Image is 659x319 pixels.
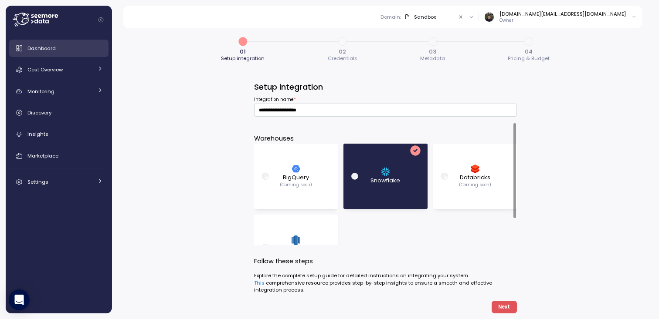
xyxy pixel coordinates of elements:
button: 202Credentials [328,34,357,63]
span: Setup integration [221,56,265,61]
p: Databricks [460,173,490,182]
span: Discovery [27,109,51,116]
button: 404Pricing & Budget [508,34,550,63]
a: Dashboard [9,40,109,57]
p: Redshift [285,244,307,253]
p: BigQuery [283,173,309,182]
span: 03 [429,49,436,54]
a: This [254,279,265,286]
p: Owner [499,17,626,24]
h3: Setup integration [254,81,517,92]
span: Cost Overview [27,66,63,73]
button: Next [492,301,517,313]
span: 3 [425,34,440,49]
p: Domain : [380,13,401,20]
button: Collapse navigation [95,17,106,23]
button: 101Setup integration [221,34,265,63]
span: Monitoring [27,88,54,95]
p: (Coming soon) [459,182,491,188]
span: 04 [525,49,533,54]
div: Explore the complete setup guide for detailed instructions on integrating your system. comprehens... [254,272,517,293]
span: Metadata [420,56,445,61]
span: 1 [235,34,250,49]
a: Marketplace [9,147,109,165]
span: Marketplace [27,152,58,159]
div: [DOMAIN_NAME][EMAIL_ADDRESS][DOMAIN_NAME] [499,10,626,17]
span: 4 [521,34,536,49]
span: Pricing & Budget [508,56,550,61]
span: Credentials [328,56,357,61]
span: Insights [27,131,48,138]
p: Follow these steps [254,256,517,266]
span: Dashboard [27,45,56,52]
button: 303Metadata [420,34,445,63]
span: 01 [240,49,246,54]
span: Next [498,301,510,313]
a: Discovery [9,104,109,121]
p: Warehouses [254,134,517,144]
p: (Coming soon) [280,182,312,188]
a: Insights [9,126,109,143]
div: Open Intercom Messenger [9,289,30,310]
span: 2 [335,34,350,49]
a: Settings [9,173,109,191]
a: Monitoring [9,83,109,100]
span: 02 [339,49,346,54]
button: Clear value [457,13,465,21]
a: Cost Overview [9,61,109,78]
img: 8a667c340b96c72f6b400081a025948b [485,12,494,21]
p: Snowflake [370,176,400,185]
span: Settings [27,178,48,185]
div: Sandbox [414,13,436,20]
